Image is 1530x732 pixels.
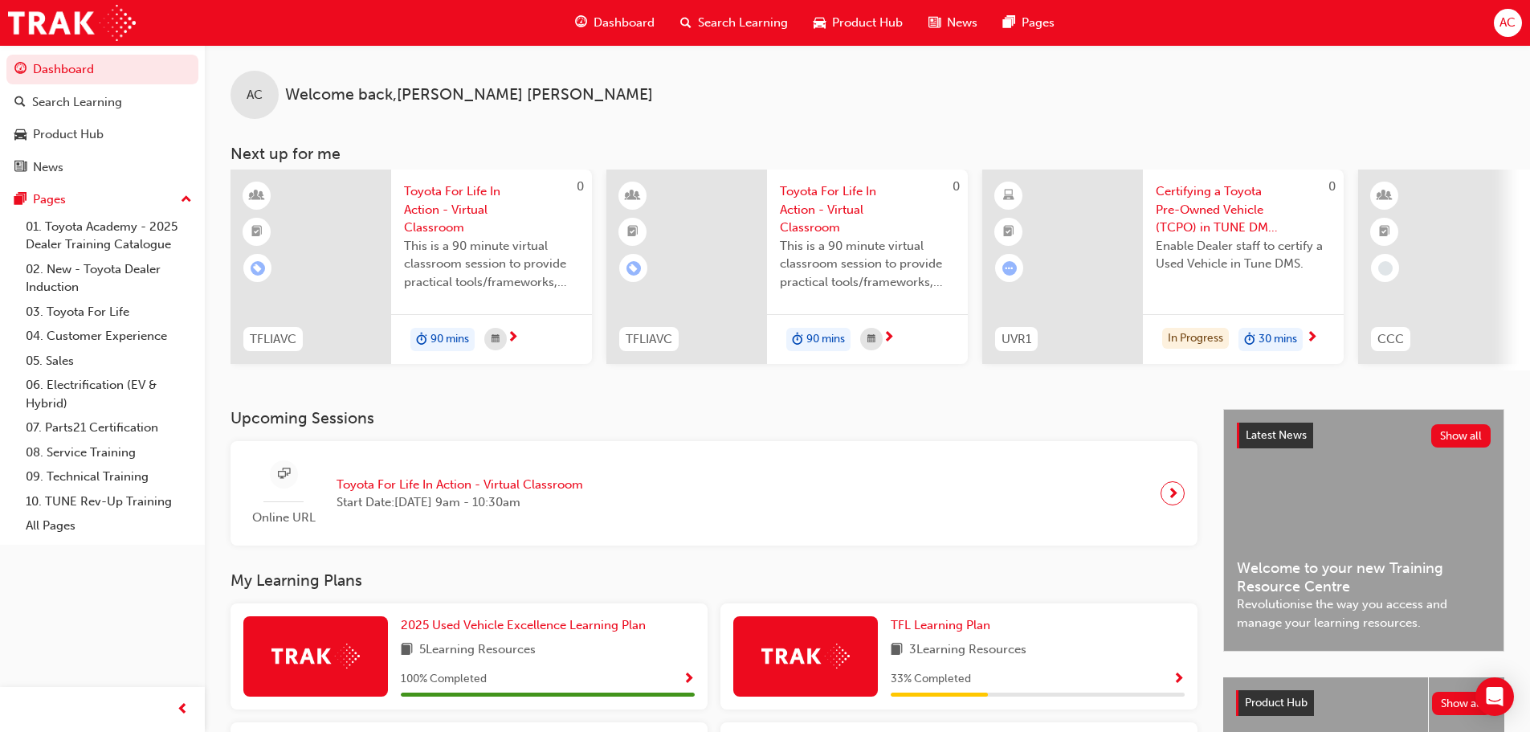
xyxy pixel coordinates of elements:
span: 0 [953,179,960,194]
span: duration-icon [1244,329,1255,350]
span: guage-icon [575,13,587,33]
span: 0 [577,179,584,194]
div: Pages [33,190,66,209]
span: News [947,14,977,32]
button: Show all [1431,424,1491,448]
span: Toyota For Life In Action - Virtual Classroom [780,182,955,237]
a: Online URLToyota For Life In Action - Virtual ClassroomStart Date:[DATE] 9am - 10:30am [243,454,1185,534]
img: Trak [271,644,360,669]
span: Show Progress [683,673,695,687]
span: 3 Learning Resources [909,640,1026,660]
span: This is a 90 minute virtual classroom session to provide practical tools/frameworks, behaviours a... [780,237,955,292]
a: 0UVR1Certifying a Toyota Pre-Owned Vehicle (TCPO) in TUNE DMS e-Learning ModuleEnable Dealer staf... [982,170,1344,364]
div: Search Learning [32,93,122,112]
span: Toyota For Life In Action - Virtual Classroom [404,182,579,237]
a: 05. Sales [19,349,198,374]
div: In Progress [1162,328,1229,350]
span: Product Hub [832,14,903,32]
span: Dashboard [594,14,655,32]
a: 0TFLIAVCToyota For Life In Action - Virtual ClassroomThis is a 90 minute virtual classroom sessio... [231,170,592,364]
a: All Pages [19,513,198,538]
span: Welcome back , [PERSON_NAME] [PERSON_NAME] [285,86,653,104]
span: search-icon [680,13,692,33]
a: search-iconSearch Learning [667,6,801,39]
span: Revolutionise the way you access and manage your learning resources. [1237,595,1491,632]
span: 100 % Completed [401,670,487,689]
span: learningRecordVerb_ENROLL-icon [251,261,265,276]
h3: My Learning Plans [231,571,1197,590]
a: 0TFLIAVCToyota For Life In Action - Virtual ClassroomThis is a 90 minute virtual classroom sessio... [606,170,968,364]
a: 06. Electrification (EV & Hybrid) [19,373,198,415]
span: next-icon [1167,482,1179,505]
span: 33 % Completed [891,670,971,689]
span: prev-icon [177,700,189,720]
button: DashboardSearch LearningProduct HubNews [6,51,198,185]
a: news-iconNews [916,6,990,39]
span: 2025 Used Vehicle Excellence Learning Plan [401,618,646,632]
span: duration-icon [792,329,803,350]
a: pages-iconPages [990,6,1067,39]
a: 03. Toyota For Life [19,300,198,325]
span: Toyota For Life In Action - Virtual Classroom [337,476,583,494]
span: AC [1499,14,1516,32]
span: TFLIAVC [250,330,296,349]
span: learningResourceType_ELEARNING-icon [1003,186,1014,207]
span: Certifying a Toyota Pre-Owned Vehicle (TCPO) in TUNE DMS e-Learning Module [1156,182,1331,237]
span: Online URL [243,509,324,527]
span: sessionType_ONLINE_URL-icon [278,464,290,485]
span: pages-icon [14,193,27,207]
span: AC [247,86,263,104]
span: TFL Learning Plan [891,618,990,632]
div: News [33,158,63,177]
span: learningResourceType_INSTRUCTOR_LED-icon [627,186,639,207]
span: CCC [1377,330,1404,349]
a: 01. Toyota Academy - 2025 Dealer Training Catalogue [19,215,198,257]
span: Show Progress [1173,673,1185,687]
a: News [6,153,198,182]
span: learningResourceType_INSTRUCTOR_LED-icon [1379,186,1390,207]
a: guage-iconDashboard [562,6,667,39]
a: 08. Service Training [19,440,198,465]
span: Start Date: [DATE] 9am - 10:30am [337,493,583,512]
span: UVR1 [1002,330,1031,349]
a: 02. New - Toyota Dealer Induction [19,257,198,300]
span: Pages [1022,14,1055,32]
a: Search Learning [6,88,198,117]
a: Dashboard [6,55,198,84]
span: learningRecordVerb_NONE-icon [1378,261,1393,276]
span: search-icon [14,96,26,110]
span: next-icon [507,331,519,346]
button: Show Progress [1173,669,1185,689]
span: booktick-icon [627,222,639,243]
span: booktick-icon [251,222,263,243]
a: car-iconProduct Hub [801,6,916,39]
a: 10. TUNE Rev-Up Training [19,489,198,514]
span: Welcome to your new Training Resource Centre [1237,559,1491,595]
img: Trak [8,5,136,41]
span: booktick-icon [1379,222,1390,243]
span: learningResourceType_INSTRUCTOR_LED-icon [251,186,263,207]
a: 07. Parts21 Certification [19,415,198,440]
span: book-icon [401,640,413,660]
span: guage-icon [14,63,27,77]
span: pages-icon [1003,13,1015,33]
h3: Upcoming Sessions [231,409,1197,427]
img: Trak [761,644,850,669]
span: next-icon [883,331,895,346]
a: Product HubShow all [1236,690,1491,716]
span: 30 mins [1259,330,1297,349]
button: Show all [1432,692,1492,715]
span: Product Hub [1245,696,1308,710]
span: learningRecordVerb_ENROLL-icon [626,261,641,276]
button: Pages [6,185,198,215]
span: TFLIAVC [626,330,672,349]
button: Show Progress [683,669,695,689]
span: 90 mins [430,330,469,349]
div: Product Hub [33,125,104,144]
span: learningRecordVerb_ATTEMPT-icon [1002,261,1017,276]
span: booktick-icon [1003,222,1014,243]
span: news-icon [14,161,27,175]
span: Search Learning [698,14,788,32]
a: Product Hub [6,120,198,149]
